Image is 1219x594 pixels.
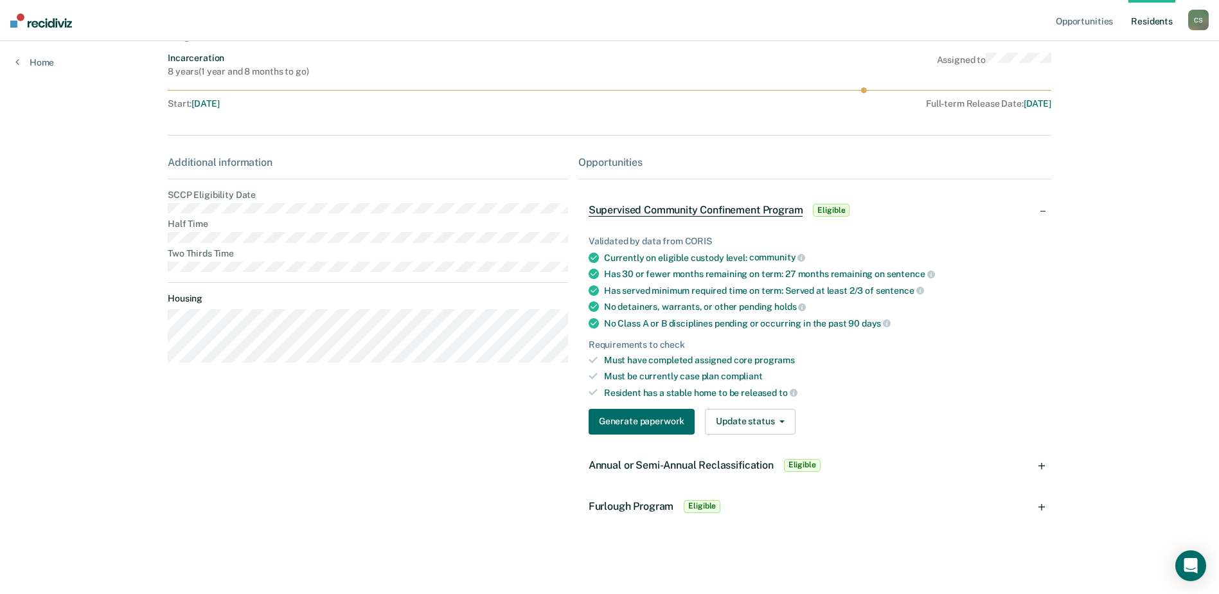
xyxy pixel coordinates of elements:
a: Navigate to form link [589,409,700,435]
span: sentence [887,269,935,279]
div: Full-term Release Date : [575,98,1051,109]
a: Home [15,57,54,68]
span: Eligible [813,204,850,217]
div: Resident has a stable home to be released [604,387,1041,399]
dt: Two Thirds Time [168,248,568,259]
div: 8 years ( 1 year and 8 months to go ) [168,66,308,77]
div: Annual or Semi-Annual ReclassificationEligible [578,445,1051,486]
span: days [862,318,891,328]
div: Open Intercom Messenger [1175,550,1206,581]
div: Must have completed assigned core [604,355,1041,366]
div: Has 30 or fewer months remaining on term: 27 months remaining on [604,268,1041,280]
dt: Half Time [168,219,568,230]
span: sentence [876,285,924,296]
span: community [749,252,806,262]
div: Opportunities [578,156,1051,168]
span: holds [774,301,806,312]
span: Eligible [784,459,821,472]
button: Update status [705,409,796,435]
img: Recidiviz [10,14,72,28]
div: Assigned to [937,53,1051,77]
span: Annual or Semi-Annual Reclassification [589,459,774,471]
span: Furlough Program [589,500,673,512]
div: Has served minimum required time on term: Served at least 2/3 of [604,285,1041,296]
div: No Class A or B disciplines pending or occurring in the past 90 [604,318,1041,329]
div: No detainers, warrants, or other pending [604,301,1041,312]
div: C S [1188,10,1209,30]
div: Start : [168,98,570,109]
div: Incarceration [168,53,308,64]
div: Furlough ProgramEligible [578,486,1051,527]
span: [DATE] [191,98,219,109]
div: Supervised Community Confinement ProgramEligible [578,190,1051,231]
span: Supervised Community Confinement Program [589,204,803,217]
div: Must be currently case plan [604,371,1041,382]
span: [DATE] [1024,98,1051,109]
div: Validated by data from CORIS [589,236,1041,247]
div: Currently on eligible custody level: [604,252,1041,264]
dt: SCCP Eligibility Date [168,190,568,201]
div: Additional information [168,156,568,168]
span: to [779,388,797,398]
div: Requirements to check [589,339,1041,350]
dt: Housing [168,293,568,304]
button: Generate paperwork [589,409,695,435]
span: programs [754,355,795,365]
span: Eligible [684,500,720,513]
button: CS [1188,10,1209,30]
span: compliant [721,371,763,381]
